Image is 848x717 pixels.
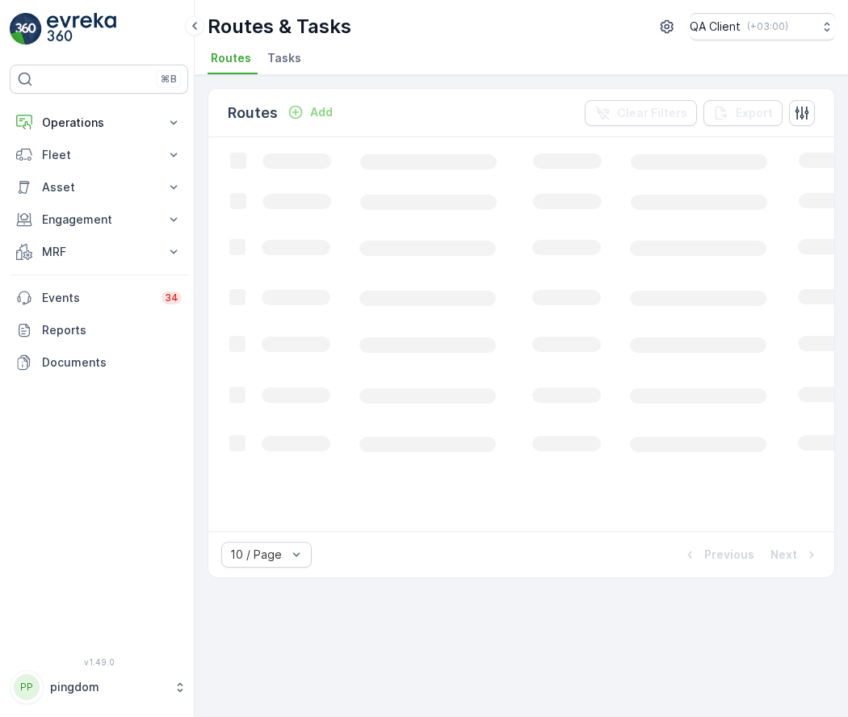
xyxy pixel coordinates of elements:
button: Operations [10,107,188,139]
p: Routes & Tasks [208,14,351,40]
a: Events34 [10,282,188,314]
button: Clear Filters [585,100,697,126]
p: Previous [704,547,754,563]
p: Fleet [42,147,156,163]
button: Fleet [10,139,188,171]
button: Export [703,100,783,126]
p: Operations [42,115,156,131]
p: ( +03:00 ) [747,20,788,33]
button: Add [281,103,339,122]
span: Routes [211,50,251,66]
button: QA Client(+03:00) [690,13,835,40]
p: Clear Filters [617,105,687,121]
span: Tasks [267,50,301,66]
p: MRF [42,244,156,260]
div: PP [14,674,40,700]
p: QA Client [690,19,741,35]
p: 34 [165,291,178,304]
button: Previous [680,545,756,564]
p: Export [736,105,773,121]
p: Documents [42,354,182,371]
button: PPpingdom [10,670,188,704]
p: Asset [42,179,156,195]
img: logo [10,13,42,45]
button: Engagement [10,203,188,236]
a: Documents [10,346,188,379]
a: Reports [10,314,188,346]
button: MRF [10,236,188,268]
button: Next [769,545,821,564]
img: logo_light-DOdMpM7g.png [47,13,116,45]
p: Next [770,547,797,563]
p: Add [310,104,333,120]
p: ⌘B [161,73,177,86]
p: pingdom [50,679,166,695]
p: Events [42,290,152,306]
p: Engagement [42,212,156,228]
button: Asset [10,171,188,203]
p: Reports [42,322,182,338]
p: Routes [228,102,278,124]
span: v 1.49.0 [10,657,188,667]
